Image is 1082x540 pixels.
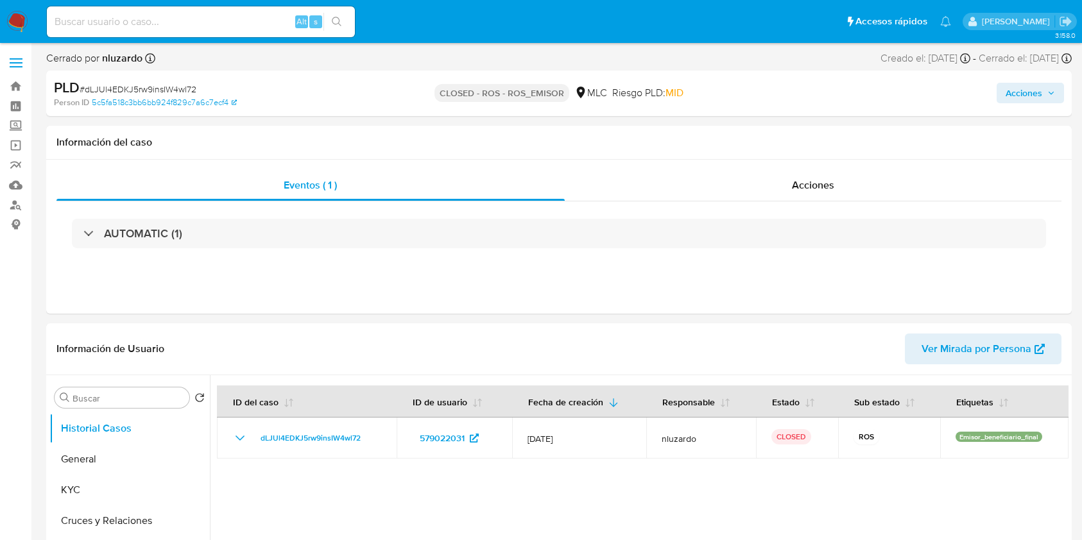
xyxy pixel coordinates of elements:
[792,178,834,192] span: Acciones
[80,83,196,96] span: # dLJUl4EDKJ5rw9insIW4wl72
[56,342,164,355] h1: Información de Usuario
[905,333,1061,364] button: Ver Mirada por Persona
[574,86,607,100] div: MLC
[284,178,337,192] span: Eventos ( 1 )
[434,84,569,102] p: CLOSED - ROS - ROS_EMISOR
[973,51,976,65] span: -
[880,51,970,65] div: Creado el: [DATE]
[49,413,210,444] button: Historial Casos
[922,333,1031,364] span: Ver Mirada por Persona
[104,226,182,240] h3: AUTOMATIC (1)
[666,85,683,100] span: MID
[49,475,210,505] button: KYC
[54,97,89,108] b: Person ID
[194,392,205,407] button: Volver al orden por defecto
[979,51,1072,65] div: Cerrado el: [DATE]
[296,15,307,28] span: Alt
[314,15,318,28] span: s
[46,51,142,65] span: Cerrado por
[56,136,1061,149] h1: Información del caso
[72,219,1046,248] div: AUTOMATIC (1)
[1006,83,1042,103] span: Acciones
[54,77,80,97] b: PLD
[92,97,237,108] a: 5c5fa518c3bb6bb924f829c7a6c7ecf4
[73,392,184,404] input: Buscar
[612,86,683,100] span: Riesgo PLD:
[60,392,70,403] button: Buscar
[99,51,142,65] b: nluzardo
[855,15,927,28] span: Accesos rápidos
[49,444,210,475] button: General
[940,16,951,27] a: Notificaciones
[982,15,1054,28] p: nicolas.luzardo@mercadolibre.com
[47,13,355,30] input: Buscar usuario o caso...
[323,13,350,31] button: search-icon
[49,505,210,536] button: Cruces y Relaciones
[1059,15,1072,28] a: Salir
[997,83,1064,103] button: Acciones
